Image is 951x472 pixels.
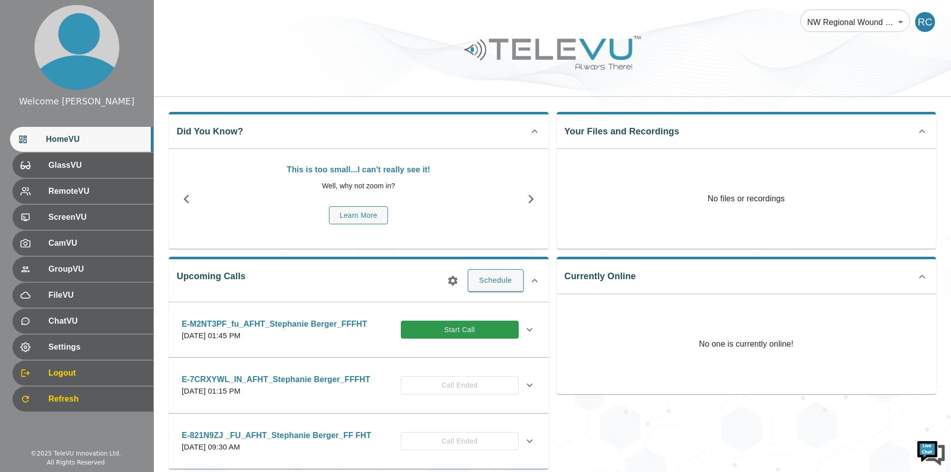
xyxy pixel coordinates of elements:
img: Chat Widget [916,437,946,467]
span: FileVU [48,289,145,301]
div: E-821N9ZJ _FU_AFHT_Stephanie Berger_FF FHT[DATE] 09:30 AMCall Ended [174,424,544,459]
p: E-821N9ZJ _FU_AFHT_Stephanie Berger_FF FHT [182,430,371,442]
div: E-M2NT3PF_fu_AFHT_Stephanie Berger_FFFHT[DATE] 01:45 PMStart Call [174,312,544,348]
img: Logo [463,32,642,73]
span: HomeVU [46,133,145,145]
p: Well, why not zoom in? [209,181,508,191]
p: E-M2NT3PF_fu_AFHT_Stephanie Berger_FFFHT [182,318,367,330]
div: CamVU [12,231,153,256]
p: E-7CRXYWL_IN_AFHT_Stephanie Berger_FFFHT [182,374,370,386]
span: CamVU [48,237,145,249]
p: This is too small...I can't really see it! [209,164,508,176]
p: [DATE] 01:45 PM [182,330,367,342]
span: GlassVU [48,159,145,171]
div: ChatVU [12,309,153,334]
button: Learn More [329,206,388,225]
div: Welcome [PERSON_NAME] [19,95,134,108]
button: Schedule [468,269,524,291]
div: RemoteVU [12,179,153,204]
div: All Rights Reserved [47,458,105,467]
div: © 2025 TeleVU Innovation Ltd. [30,449,121,458]
div: NW Regional Wound Care [800,8,910,36]
span: ChatVU [48,315,145,327]
span: RemoteVU [48,185,145,197]
span: GroupVU [48,263,145,275]
p: No one is currently online! [699,294,793,394]
div: Settings [12,335,153,360]
div: FileVU [12,283,153,308]
div: E-7CRXYWL_IN_AFHT_Stephanie Berger_FFFHT[DATE] 01:15 PMCall Ended [174,368,544,403]
img: profile.png [34,5,119,90]
span: Logout [48,367,145,379]
p: No files or recordings [557,149,937,249]
div: GlassVU [12,153,153,178]
div: ScreenVU [12,205,153,230]
span: Settings [48,341,145,353]
span: Refresh [48,393,145,405]
p: [DATE] 09:30 AM [182,442,371,453]
div: HomeVU [10,127,153,152]
button: Start Call [401,321,519,339]
div: Refresh [12,387,153,412]
div: RC [915,12,935,32]
p: [DATE] 01:15 PM [182,386,370,397]
div: Logout [12,361,153,386]
div: GroupVU [12,257,153,282]
span: ScreenVU [48,211,145,223]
